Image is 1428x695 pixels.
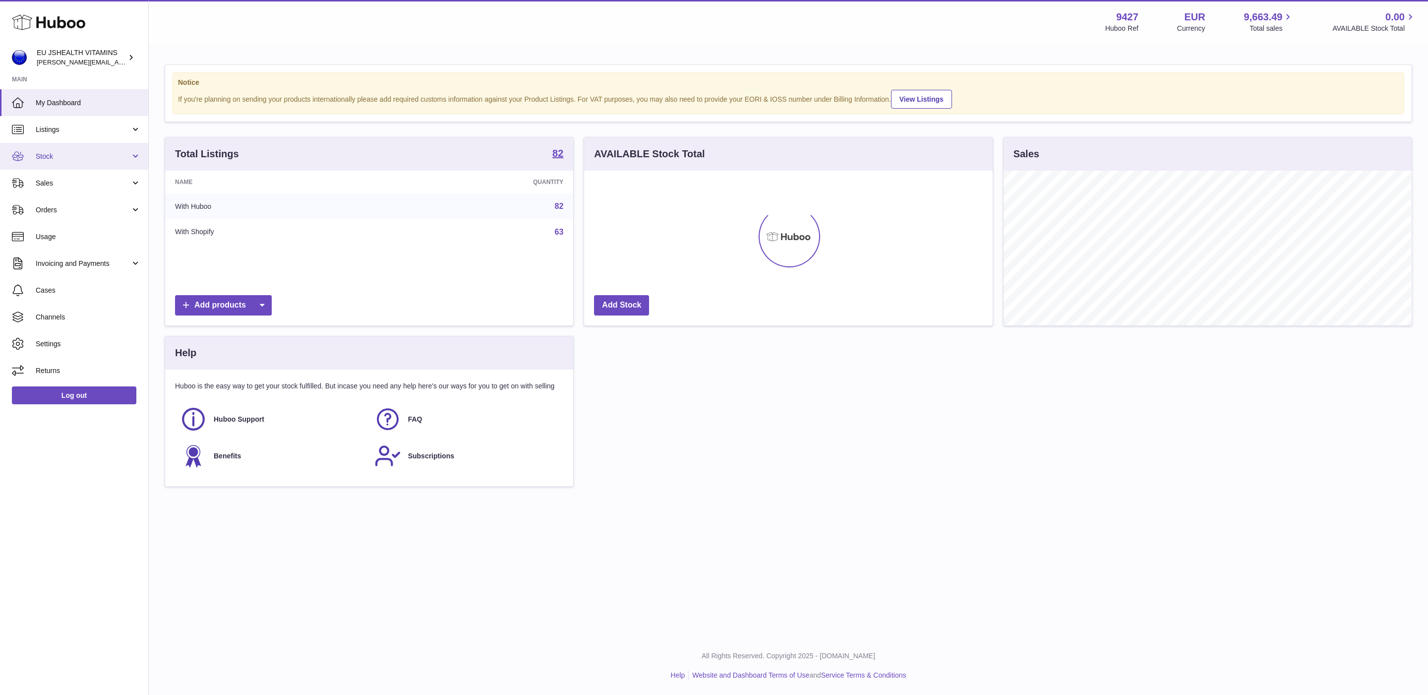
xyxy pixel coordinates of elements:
strong: 9427 [1116,10,1138,24]
span: Usage [36,232,141,242]
span: Benefits [214,451,241,461]
strong: Notice [178,78,1399,87]
div: If you're planning on sending your products internationally please add required customs informati... [178,88,1399,109]
a: Log out [12,386,136,404]
span: Orders [36,205,130,215]
a: 9,663.49 Total sales [1244,10,1294,33]
a: 0.00 AVAILABLE Stock Total [1332,10,1416,33]
th: Name [165,171,385,193]
span: Channels [36,313,141,322]
h3: Help [175,346,196,360]
p: Huboo is the easy way to get your stock fulfilled. But incase you need any help here's our ways f... [175,381,563,391]
span: Subscriptions [408,451,454,461]
h3: Sales [1013,147,1039,161]
strong: 82 [552,148,563,158]
a: Subscriptions [374,442,559,469]
span: 9,663.49 [1244,10,1283,24]
td: With Huboo [165,193,385,219]
a: Huboo Support [180,406,364,433]
a: 63 [555,228,564,236]
span: 0.00 [1385,10,1405,24]
span: My Dashboard [36,98,141,108]
span: Listings [36,125,130,134]
span: Invoicing and Payments [36,259,130,268]
a: Website and Dashboard Terms of Use [692,671,809,679]
h3: AVAILABLE Stock Total [594,147,705,161]
td: With Shopify [165,219,385,245]
span: Returns [36,366,141,376]
li: and [689,671,906,680]
span: AVAILABLE Stock Total [1332,24,1416,33]
div: Currency [1177,24,1205,33]
span: Stock [36,152,130,161]
span: Huboo Support [214,415,264,424]
div: Huboo Ref [1105,24,1138,33]
a: FAQ [374,406,559,433]
div: EU JSHEALTH VITAMINS [37,48,126,67]
span: Settings [36,339,141,349]
a: 82 [552,148,563,160]
img: laura@jessicasepel.com [12,50,27,65]
span: FAQ [408,415,422,424]
th: Quantity [385,171,573,193]
a: View Listings [891,90,952,109]
span: [PERSON_NAME][EMAIL_ADDRESS][DOMAIN_NAME] [37,58,199,66]
a: Service Terms & Conditions [821,671,906,679]
p: All Rights Reserved. Copyright 2025 - [DOMAIN_NAME] [157,651,1420,661]
a: Add Stock [594,295,649,316]
h3: Total Listings [175,147,239,161]
a: 82 [555,202,564,210]
a: Help [671,671,685,679]
strong: EUR [1184,10,1205,24]
a: Benefits [180,442,364,469]
span: Total sales [1249,24,1294,33]
a: Add products [175,295,272,316]
span: Sales [36,179,130,188]
span: Cases [36,286,141,295]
